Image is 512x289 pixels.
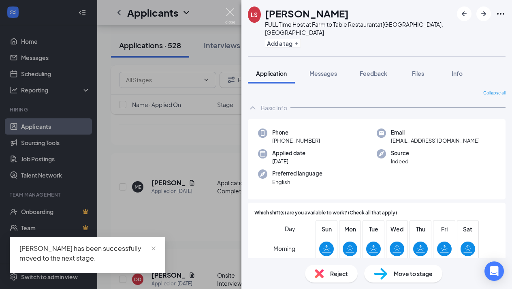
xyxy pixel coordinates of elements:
[261,104,287,112] div: Basic Info
[413,225,428,233] span: Thu
[151,246,156,251] span: close
[319,225,334,233] span: Sun
[391,157,409,165] span: Indeed
[360,70,387,77] span: Feedback
[461,225,475,233] span: Sat
[483,90,506,96] span: Collapse all
[19,244,156,263] div: [PERSON_NAME] has been successfully moved to the next stage.
[391,128,480,137] span: Email
[285,224,295,233] span: Day
[265,39,301,47] button: PlusAdd a tag
[256,70,287,77] span: Application
[476,6,491,21] button: ArrowRight
[254,209,397,217] span: Which shift(s) are you available to work? (Check all that apply)
[412,70,424,77] span: Files
[272,149,305,157] span: Applied date
[452,70,463,77] span: Info
[330,269,348,278] span: Reject
[272,169,322,178] span: Preferred language
[437,225,452,233] span: Fri
[391,149,409,157] span: Source
[309,70,337,77] span: Messages
[265,20,453,36] div: FULL Time Host at Farm to Table Restaurant at [GEOGRAPHIC_DATA], [GEOGRAPHIC_DATA]
[366,225,381,233] span: Tue
[265,6,349,20] h1: [PERSON_NAME]
[484,261,504,281] div: Open Intercom Messenger
[343,225,357,233] span: Mon
[394,269,433,278] span: Move to stage
[391,137,480,145] span: [EMAIL_ADDRESS][DOMAIN_NAME]
[390,225,404,233] span: Wed
[273,241,295,256] span: Morning
[272,178,322,186] span: English
[272,137,320,145] span: [PHONE_NUMBER]
[496,9,506,19] svg: Ellipses
[459,9,469,19] svg: ArrowLeftNew
[251,11,258,19] div: LS
[457,6,471,21] button: ArrowLeftNew
[272,128,320,137] span: Phone
[248,103,258,113] svg: ChevronUp
[294,41,299,46] svg: Plus
[272,157,305,165] span: [DATE]
[479,9,489,19] svg: ArrowRight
